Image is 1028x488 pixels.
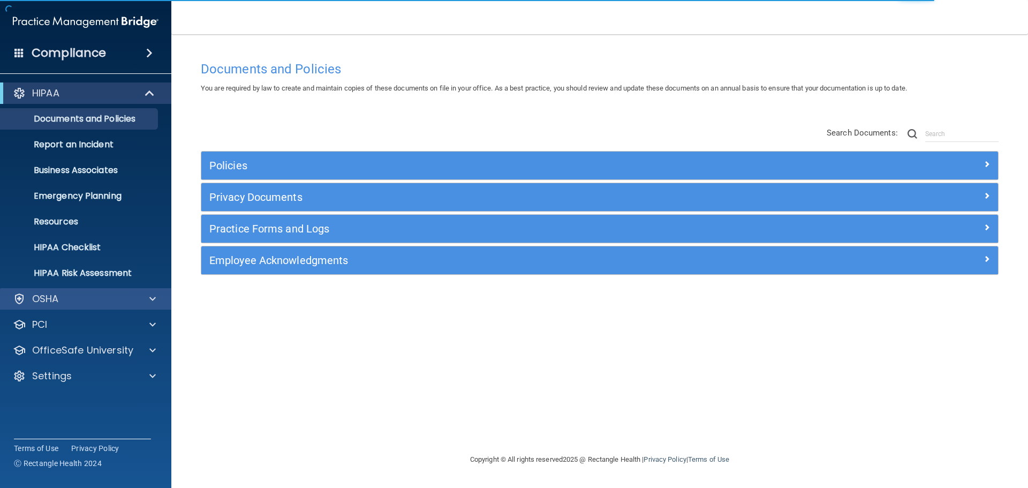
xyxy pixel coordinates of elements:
a: PCI [13,318,156,331]
p: Settings [32,370,72,382]
a: Terms of Use [688,455,729,463]
a: HIPAA [13,87,155,100]
a: OSHA [13,292,156,305]
h5: Practice Forms and Logs [209,223,791,235]
p: Business Associates [7,165,153,176]
p: HIPAA Risk Assessment [7,268,153,279]
span: You are required by law to create and maintain copies of these documents on file in your office. ... [201,84,907,92]
a: Privacy Documents [209,189,990,206]
p: Resources [7,216,153,227]
p: HIPAA Checklist [7,242,153,253]
a: Settings [13,370,156,382]
h5: Policies [209,160,791,171]
p: HIPAA [32,87,59,100]
img: ic-search.3b580494.png [908,129,917,139]
h4: Documents and Policies [201,62,999,76]
a: OfficeSafe University [13,344,156,357]
a: Privacy Policy [71,443,119,454]
h4: Compliance [32,46,106,61]
a: Policies [209,157,990,174]
a: Privacy Policy [644,455,686,463]
p: Report an Incident [7,139,153,150]
span: Ⓒ Rectangle Health 2024 [14,458,102,469]
a: Practice Forms and Logs [209,220,990,237]
a: Terms of Use [14,443,58,454]
div: Copyright © All rights reserved 2025 @ Rectangle Health | | [404,442,795,477]
input: Search [925,126,999,142]
h5: Employee Acknowledgments [209,254,791,266]
a: Employee Acknowledgments [209,252,990,269]
span: Search Documents: [827,128,898,138]
img: PMB logo [13,11,158,33]
p: PCI [32,318,47,331]
p: Documents and Policies [7,114,153,124]
p: OfficeSafe University [32,344,133,357]
p: OSHA [32,292,59,305]
p: Emergency Planning [7,191,153,201]
h5: Privacy Documents [209,191,791,203]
